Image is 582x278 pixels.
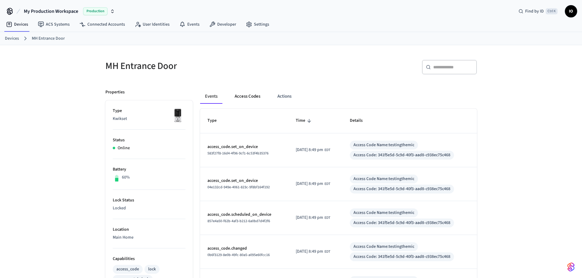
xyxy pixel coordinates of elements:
[296,248,323,255] span: [DATE] 8:49 pm
[296,248,330,255] div: America/New_York
[567,262,575,272] img: SeamLogoGradient.69752ec5.svg
[200,89,477,104] div: ant example
[353,176,414,182] div: Access Code Name: testingthemic
[525,8,544,14] span: Find by ID
[5,35,19,42] a: Devices
[296,215,330,221] div: America/New_York
[296,116,313,125] span: Time
[207,151,269,156] span: 583f27f8-16d4-4f96-9cf1-6c53f4b35376
[113,166,185,173] p: Battery
[296,181,323,187] span: [DATE] 8:49 pm
[353,254,450,260] div: Access Code: 341f5e5d-5c9d-40f3-aad8-c938ec75c468
[33,19,75,30] a: ACS Systems
[207,211,281,218] p: access_code.scheduled_on_device
[113,256,185,262] p: Capabilities
[207,116,225,125] span: Type
[353,220,450,226] div: Access Code: 341f5e5d-5c9d-40f3-aad8-c938ec75c468
[113,226,185,233] p: Location
[75,19,130,30] a: Connected Accounts
[83,7,108,15] span: Production
[24,8,78,15] span: My Production Workspace
[566,6,577,17] span: IO
[296,147,323,153] span: [DATE] 8:49 pm
[296,215,323,221] span: [DATE] 8:49 pm
[207,178,281,184] p: access_code.set_on_device
[105,60,287,72] h5: MH Entrance Door
[353,186,450,192] div: Access Code: 341f5e5d-5c9d-40f3-aad8-c938ec75c468
[324,249,330,255] span: EDT
[353,210,414,216] div: Access Code Name: testingthemic
[148,266,156,273] div: lock
[324,215,330,221] span: EDT
[514,6,562,17] div: Find by IDCtrl K
[200,89,222,104] button: Events
[105,89,125,96] p: Properties
[207,252,270,258] span: 0b6f3129-8e0b-49fc-80a5-a095e60fcc16
[546,8,558,14] span: Ctrl K
[353,152,450,158] div: Access Code: 341f5e5d-5c9d-40f3-aad8-c938ec75c468
[113,137,185,143] p: Status
[1,19,33,30] a: Devices
[207,245,281,252] p: access_code.changed
[296,181,330,187] div: America/New_York
[113,234,185,241] p: Main Home
[296,147,330,153] div: America/New_York
[273,89,296,104] button: Actions
[207,144,281,150] p: access_code.set_on_device
[122,174,130,181] p: 60%
[241,19,274,30] a: Settings
[116,266,139,273] div: access_code
[130,19,174,30] a: User Identities
[204,19,241,30] a: Developer
[32,35,65,42] a: MH Entrance Door
[207,218,270,224] span: 857e4a50-f62b-4af3-b212-6a0bd7d4f2f6
[353,244,414,250] div: Access Code Name: testingthemic
[113,197,185,204] p: Lock Status
[118,145,130,151] p: Online
[565,5,577,17] button: IO
[113,116,185,122] p: Kwikset
[207,185,270,190] span: 04e132cd-949e-4061-823c-9f8bf164f192
[324,181,330,187] span: EDT
[353,142,414,148] div: Access Code Name: testingthemic
[230,89,265,104] button: Access Codes
[174,19,204,30] a: Events
[113,108,185,114] p: Type
[324,147,330,153] span: EDT
[350,116,371,125] span: Details
[170,108,185,123] img: Kwikset Halo Touchscreen Wifi Enabled Smart Lock, Polished Chrome, Front
[113,205,185,211] p: Locked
